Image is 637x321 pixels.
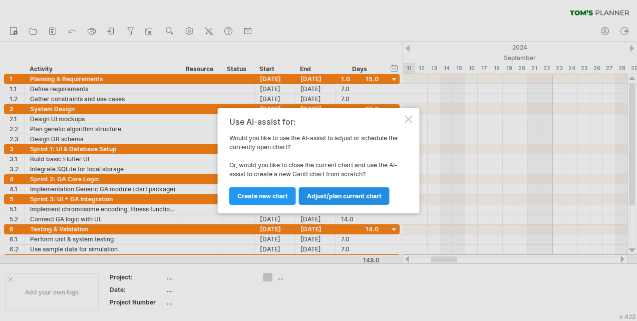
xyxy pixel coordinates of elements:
span: Adjust/plan current chart [307,192,382,200]
div: Would you like to use the AI-assist to adjust or schedule the currently open chart? Or, would you... [229,117,403,204]
div: Use AI-assist for: [229,117,403,126]
span: Create new chart [237,192,288,200]
a: Adjust/plan current chart [299,187,390,205]
a: Create new chart [229,187,296,205]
